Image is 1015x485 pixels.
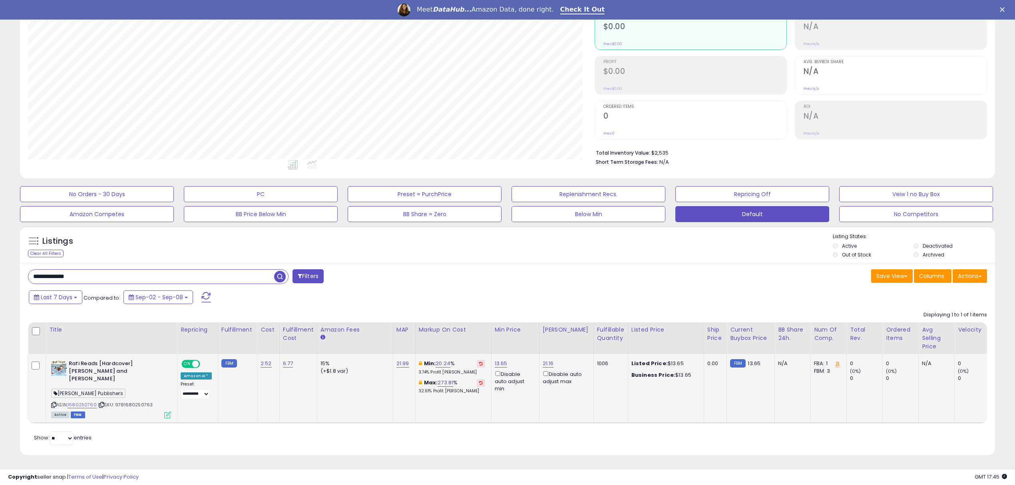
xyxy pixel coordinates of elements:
[511,186,665,202] button: Replenishment Recs.
[49,326,174,334] div: Title
[975,473,1007,481] span: 2025-09-16 17:45 GMT
[424,379,438,386] b: Max:
[98,402,153,408] span: | SKU: 9781680250763
[417,6,554,14] div: Meet Amazon Data, done right.
[814,368,840,375] div: FBM: 3
[833,233,995,241] p: Listing States:
[419,326,488,334] div: Markup on Cost
[293,269,324,283] button: Filters
[958,326,987,334] div: Velocity
[433,6,472,13] i: DataHub...
[603,86,622,91] small: Prev: $0.00
[659,158,669,166] span: N/A
[923,251,944,258] label: Archived
[41,293,72,301] span: Last 7 Days
[424,360,436,367] b: Min:
[707,326,723,342] div: Ship Price
[51,389,125,398] span: [PERSON_NAME] Publishers
[135,293,183,301] span: Sep-02 - Sep-08
[184,206,338,222] button: BB Price Below Min
[181,326,215,334] div: Repricing
[675,206,829,222] button: Default
[919,272,944,280] span: Columns
[842,242,857,249] label: Active
[631,326,701,334] div: Listed Price
[922,360,948,367] div: N/A
[804,42,819,46] small: Prev: N/A
[51,360,171,417] div: ASIN:
[814,360,840,367] div: FBA: 1
[396,326,412,334] div: MAP
[419,379,485,394] div: %
[804,105,987,109] span: ROI
[348,206,502,222] button: BB Share = Zero
[603,22,786,33] h2: $0.00
[123,290,193,304] button: Sep-02 - Sep-08
[419,388,485,394] p: 32.61% Profit [PERSON_NAME]
[320,368,387,375] div: (+$1.8 var)
[261,360,272,368] a: 2.52
[398,4,410,16] img: Profile image for Georgie
[850,326,879,342] div: Total Rev.
[804,67,987,78] h2: N/A
[850,368,861,374] small: (0%)
[419,370,485,375] p: 3.74% Profit [PERSON_NAME]
[923,311,987,319] div: Displaying 1 to 1 of 1 items
[495,326,536,334] div: Min Price
[348,186,502,202] button: Preset = PurchPrice
[8,473,37,481] strong: Copyright
[396,360,409,368] a: 21.99
[886,360,918,367] div: 0
[495,360,507,368] a: 13.65
[958,360,990,367] div: 0
[84,294,120,302] span: Compared to:
[923,242,953,249] label: Deactivated
[68,402,97,408] a: 1680250760
[778,360,804,367] div: N/A
[707,360,720,367] div: 0.00
[182,361,192,368] span: ON
[199,361,212,368] span: OFF
[886,368,897,374] small: (0%)
[283,326,314,342] div: Fulfillment Cost
[631,372,698,379] div: $13.65
[922,326,951,351] div: Avg Selling Price
[839,186,993,202] button: Veiw 1 no Buy Box
[543,360,554,368] a: 21.16
[886,326,915,342] div: Ordered Items
[71,411,85,418] span: FBM
[20,206,174,222] button: Amazon Competes
[958,375,990,382] div: 0
[543,370,587,385] div: Disable auto adjust max
[320,326,390,334] div: Amazon Fees
[69,360,166,384] b: Rafi Reads [Hardcover] [PERSON_NAME] and [PERSON_NAME]
[1000,7,1008,12] div: Close
[68,473,102,481] a: Terms of Use
[34,434,92,441] span: Show: entries
[603,111,786,122] h2: 0
[181,372,212,380] div: Amazon AI *
[28,250,64,257] div: Clear All Filters
[221,359,237,368] small: FBM
[42,236,73,247] h5: Listings
[603,42,622,46] small: Prev: $0.00
[181,382,212,400] div: Preset:
[51,411,70,418] span: All listings currently available for purchase on Amazon
[839,206,993,222] button: No Competitors
[631,371,675,379] b: Business Price:
[804,22,987,33] h2: N/A
[597,360,622,367] div: 1006
[850,375,882,382] div: 0
[596,149,650,156] b: Total Inventory Value:
[511,206,665,222] button: Below Min
[730,359,746,368] small: FBM
[631,360,668,367] b: Listed Price:
[29,290,82,304] button: Last 7 Days
[953,269,987,283] button: Actions
[560,6,605,14] a: Check It Out
[20,186,174,202] button: No Orders - 30 Days
[283,360,293,368] a: 6.77
[603,67,786,78] h2: $0.00
[436,360,450,368] a: 20.24
[603,105,786,109] span: Ordered Items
